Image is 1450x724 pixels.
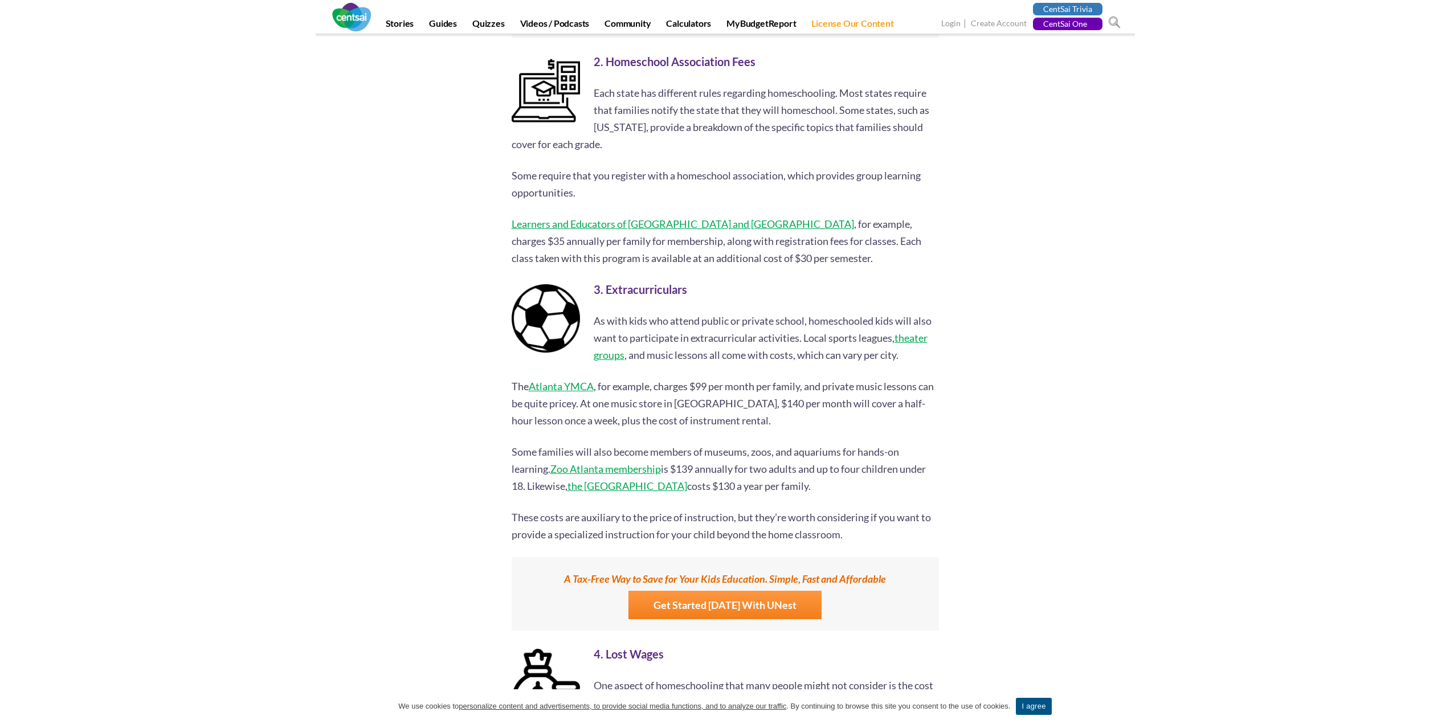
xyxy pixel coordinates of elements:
a: CentSai One [1033,18,1102,30]
a: Videos / Podcasts [513,18,597,34]
a: Stories [379,18,421,34]
a: Quizzes [465,18,512,34]
a: I agree [1430,701,1441,712]
p: , for example, charges $35 annually per family for membership, along with registration fees for c... [512,215,939,267]
p: These costs are auxiliary to the price of instruction, but they’re worth considering if you want ... [512,509,939,543]
p: The , for example, charges $99 per month per family, and private music lessons can be quite price... [512,378,939,429]
a: Create Account [971,18,1027,30]
img: extracurriculars for homeschool [512,284,580,353]
span: | [962,17,969,30]
label: A Tax-Free Way to Save for Your Kids Education. Simple, Fast and Affordable [517,570,933,587]
h2: 4. Lost Wages [512,645,939,662]
a: Zoo Atlanta membership [550,463,661,475]
a: I agree [1016,698,1051,715]
a: Calculators [659,18,718,34]
a: Guides [422,18,464,34]
a: Atlanta YMCA [529,380,594,392]
a: MyBudgetReport [720,18,803,34]
p: Each state has different rules regarding homeschooling. Most states require that families notify ... [512,84,939,153]
a: License Our Content [804,18,900,34]
span: We use cookies to . By continuing to browse this site you consent to the use of cookies. [398,701,1010,712]
img: academic costs of homeschooling [512,649,580,717]
b: 2. Homeschool Association Fees [594,55,755,68]
p: As with kids who attend public or private school, homeschooled kids will also want to participate... [512,312,939,363]
a: Learners and Educators of [GEOGRAPHIC_DATA] and [GEOGRAPHIC_DATA] [512,218,854,230]
p: Some families will also become members of museums, zoos, and aquariums for hands-on learning. is ... [512,443,939,494]
a: Get Started [DATE] With UNest [628,591,822,619]
img: CentSai [332,3,371,31]
u: personalize content and advertisements, to provide social media functions, and to analyze our tra... [459,702,786,710]
a: Login [941,18,961,30]
a: the [GEOGRAPHIC_DATA] [567,480,687,492]
b: 3. Extracurriculars [594,283,687,296]
a: CentSai Trivia [1033,3,1102,15]
a: Community [598,18,657,34]
img: homeschool association fees [512,56,580,125]
p: Some require that you register with a homeschool association, which provides group learning oppor... [512,167,939,201]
